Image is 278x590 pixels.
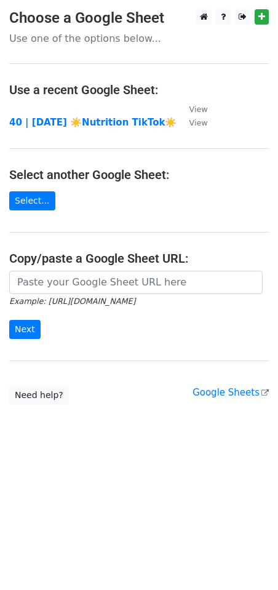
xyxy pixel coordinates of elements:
input: Paste your Google Sheet URL here [9,271,263,294]
a: Need help? [9,386,69,405]
a: View [177,103,207,114]
a: Google Sheets [193,387,269,398]
h4: Select another Google Sheet: [9,167,269,182]
h4: Copy/paste a Google Sheet URL: [9,251,269,266]
h4: Use a recent Google Sheet: [9,82,269,97]
a: 40 | [DATE] ☀️Nutrition TikTok☀️ [9,117,177,128]
small: View [189,105,207,114]
a: View [177,117,207,128]
small: Example: [URL][DOMAIN_NAME] [9,297,135,306]
input: Next [9,320,41,339]
a: Select... [9,191,55,210]
h3: Choose a Google Sheet [9,9,269,27]
p: Use one of the options below... [9,32,269,45]
small: View [189,118,207,127]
